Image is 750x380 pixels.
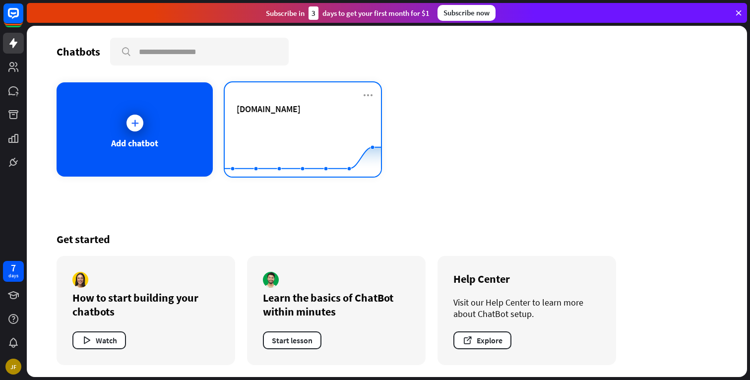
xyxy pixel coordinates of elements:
div: 7 [11,263,16,272]
div: JF [5,359,21,375]
button: Explore [453,331,511,349]
div: Subscribe now [437,5,496,21]
div: days [8,272,18,279]
div: 3 [309,6,318,20]
div: Visit our Help Center to learn more about ChatBot setup. [453,297,600,319]
button: Open LiveChat chat widget [8,4,38,34]
img: author [72,272,88,288]
div: Get started [57,232,717,246]
div: Add chatbot [111,137,158,149]
div: Chatbots [57,45,100,59]
div: Help Center [453,272,600,286]
button: Watch [72,331,126,349]
div: Learn the basics of ChatBot within minutes [263,291,410,318]
span: fibernet.fi [237,103,301,115]
div: Subscribe in days to get your first month for $1 [266,6,430,20]
button: Start lesson [263,331,321,349]
a: 7 days [3,261,24,282]
div: How to start building your chatbots [72,291,219,318]
img: author [263,272,279,288]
